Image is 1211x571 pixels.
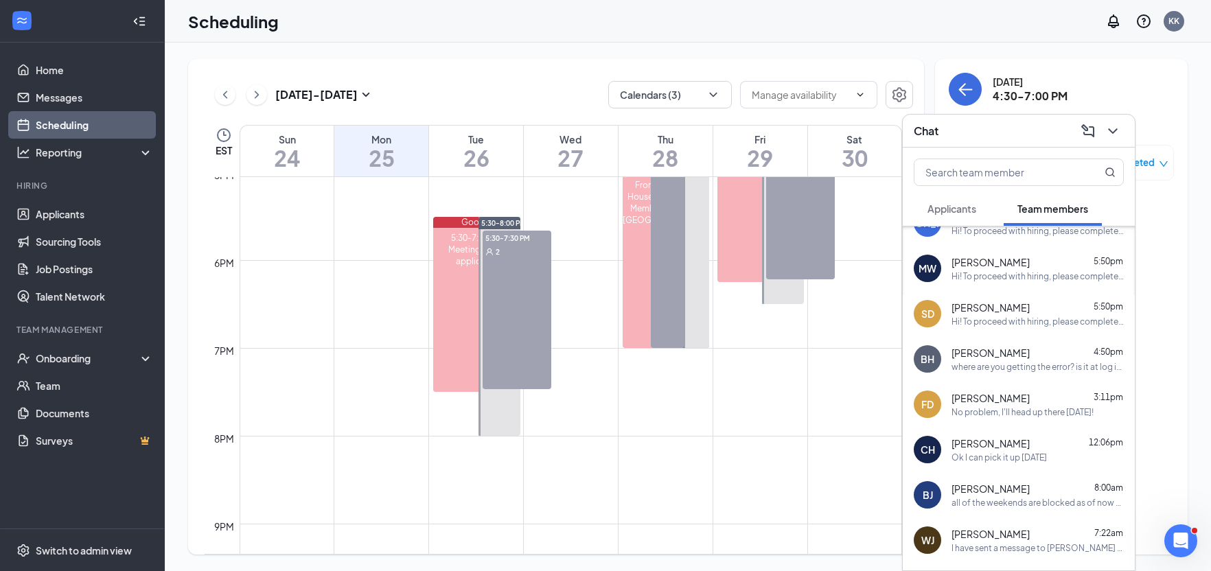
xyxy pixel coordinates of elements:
[483,231,551,244] span: 5:30-7:30 PM
[914,159,1077,185] input: Search team member
[218,86,232,103] svg: ChevronLeft
[923,488,933,502] div: BJ
[246,84,267,105] button: ChevronRight
[429,132,523,146] div: Tue
[36,427,153,454] a: SurveysCrown
[524,132,618,146] div: Wed
[36,84,153,111] a: Messages
[433,232,520,244] div: 5:30-7:30 PM
[334,126,428,176] a: August 25, 2025
[927,202,976,215] span: Applicants
[914,124,938,139] h3: Chat
[951,270,1124,282] div: Hi! To proceed with hiring, please complete your online paperwork and bring a photo ID (Driver’s ...
[951,316,1124,327] div: Hi! To proceed with hiring, please complete your online paperwork and bring a photo ID (Driver’s ...
[36,111,153,139] a: Scheduling
[951,482,1030,496] span: [PERSON_NAME]
[951,452,1047,463] div: Ok I can pick it up [DATE]
[1168,15,1179,27] div: KK
[951,361,1124,373] div: where are you getting the error? is it at log in or when you are in pathway and want to open an a...
[1094,256,1123,266] span: 5:50pm
[951,436,1030,450] span: [PERSON_NAME]
[921,443,935,456] div: CH
[485,248,494,256] svg: User
[240,126,334,176] a: August 24, 2025
[1094,528,1123,538] span: 7:22am
[808,132,901,146] div: Sat
[1102,120,1124,142] button: ChevronDown
[132,14,146,28] svg: Collapse
[921,397,934,411] div: FD
[951,542,1124,554] div: I have sent a message to [PERSON_NAME] and she said she would handle it, thank you
[619,126,713,176] a: August 28, 2025
[16,324,150,336] div: Team Management
[211,343,237,358] div: 7pm
[433,217,520,228] div: Google
[216,127,232,143] svg: Clock
[1105,123,1121,139] svg: ChevronDown
[16,180,150,191] div: Hiring
[36,145,154,159] div: Reporting
[211,519,237,534] div: 9pm
[1089,437,1123,447] span: 12:06pm
[1135,13,1152,30] svg: QuestionInfo
[752,87,849,102] input: Manage availability
[496,247,500,257] span: 2
[808,126,901,176] a: August 30, 2025
[1077,120,1099,142] button: ComposeMessage
[808,146,901,170] h1: 30
[951,346,1030,360] span: [PERSON_NAME]
[886,81,913,108] button: Settings
[240,132,334,146] div: Sun
[1094,347,1123,357] span: 4:50pm
[891,86,908,103] svg: Settings
[1094,301,1123,312] span: 5:50pm
[211,255,237,270] div: 6pm
[951,391,1030,405] span: [PERSON_NAME]
[921,533,934,547] div: WJ
[358,86,374,103] svg: SmallChevronDown
[481,218,526,228] span: 5:30-8:00 PM
[608,81,732,108] button: Calendars (3)ChevronDown
[957,81,973,97] svg: ArrowLeft
[215,84,235,105] button: ChevronLeft
[713,126,807,176] a: August 29, 2025
[36,399,153,427] a: Documents
[619,146,713,170] h1: 28
[1164,524,1197,557] iframe: Intercom live chat
[919,261,936,275] div: MW
[16,544,30,557] svg: Settings
[1080,123,1096,139] svg: ComposeMessage
[951,255,1030,269] span: [PERSON_NAME]
[713,146,807,170] h1: 29
[36,544,132,557] div: Switch to admin view
[188,10,279,33] h1: Scheduling
[429,126,523,176] a: August 26, 2025
[36,56,153,84] a: Home
[433,244,520,267] div: Meeting with 2 applicants
[921,307,934,321] div: SD
[623,156,680,226] div: [PERSON_NAME] (Orientation - Front of House Team Member at [GEOGRAPHIC_DATA])
[951,527,1030,541] span: [PERSON_NAME]
[951,225,1124,237] div: Hi! To proceed with hiring, please complete your online paperwork and bring a photo ID (Driver’s ...
[275,87,358,102] h3: [DATE] - [DATE]
[334,146,428,170] h1: 25
[1094,482,1123,493] span: 8:00am
[36,351,141,365] div: Onboarding
[951,497,1124,509] div: all of the weekends are blocked as of now depending on the opening of the new store. Please text ...
[951,406,1094,418] div: No problem, I'll head up there [DATE]!
[216,143,232,157] span: EST
[250,86,264,103] svg: ChevronRight
[334,132,428,146] div: Mon
[36,228,153,255] a: Sourcing Tools
[240,146,334,170] h1: 24
[36,255,153,283] a: Job Postings
[706,88,720,102] svg: ChevronDown
[1159,159,1168,169] span: down
[619,132,713,146] div: Thu
[1105,13,1122,30] svg: Notifications
[993,75,1068,89] div: [DATE]
[16,145,30,159] svg: Analysis
[921,352,934,366] div: BH
[429,146,523,170] h1: 26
